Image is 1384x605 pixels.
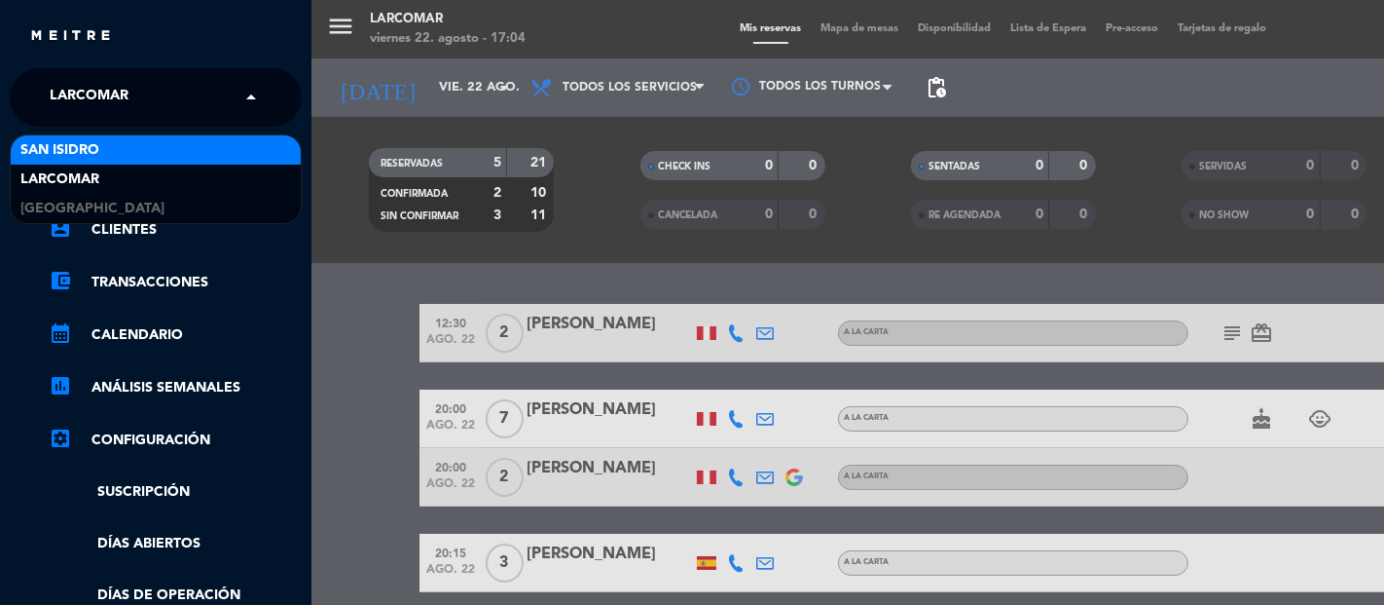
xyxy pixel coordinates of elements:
a: Días abiertos [49,533,302,555]
i: account_balance_wallet [49,269,72,292]
a: account_boxClientes [49,218,302,242]
span: pending_actions [925,76,948,99]
a: calendar_monthCalendario [49,323,302,347]
a: account_balance_walletTransacciones [49,271,302,294]
a: Configuración [49,429,302,452]
i: settings_applications [49,427,72,450]
span: Larcomar [50,77,128,118]
a: assessmentANÁLISIS SEMANALES [49,376,302,399]
span: Larcomar [20,169,99,191]
i: assessment [49,374,72,397]
i: account_box [49,216,72,240]
i: calendar_month [49,321,72,345]
a: Suscripción [49,481,302,504]
span: [GEOGRAPHIC_DATA] [20,198,164,220]
img: MEITRE [29,29,112,44]
span: San Isidro [20,139,99,162]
